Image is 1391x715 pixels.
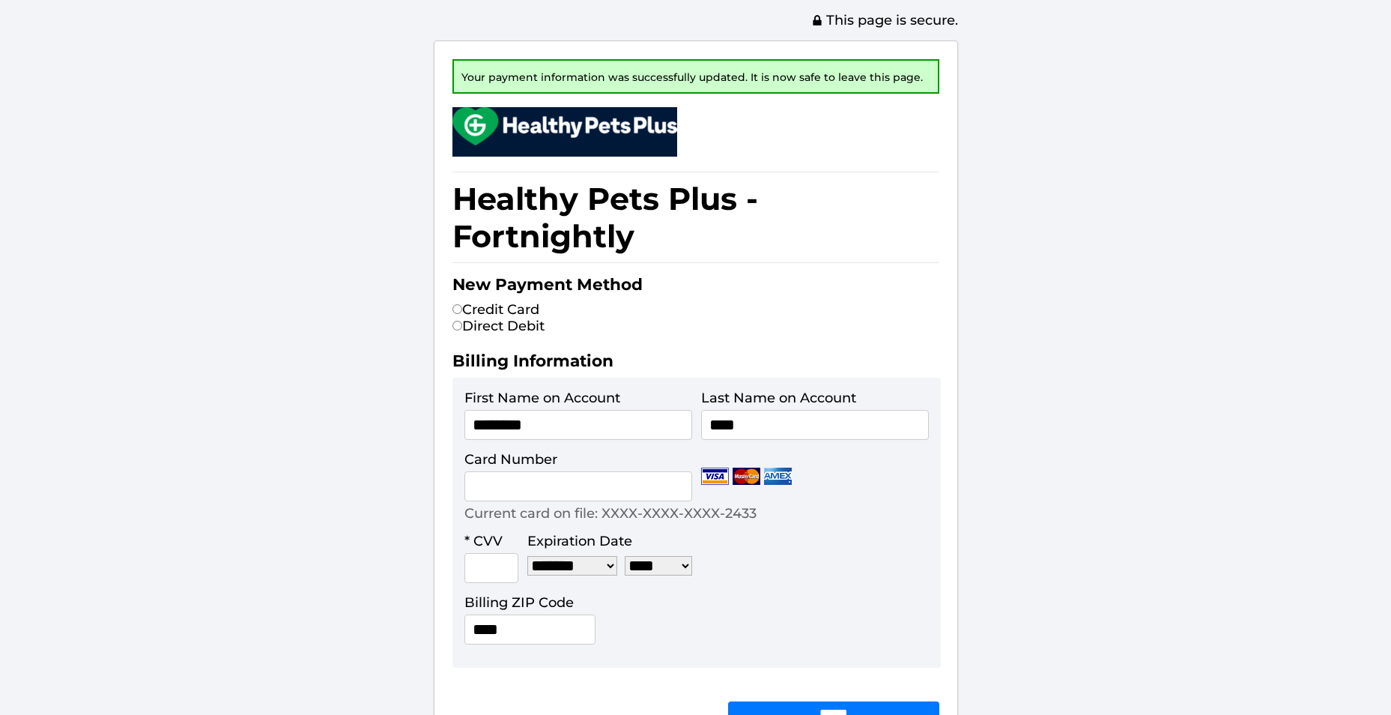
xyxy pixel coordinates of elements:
[452,301,539,318] label: Credit Card
[464,533,503,549] label: * CVV
[464,451,557,468] label: Card Number
[452,107,677,145] img: small.png
[452,318,545,334] label: Direct Debit
[452,304,462,314] input: Credit Card
[701,468,729,485] img: Visa
[452,321,462,331] input: Direct Debit
[701,390,856,406] label: Last Name on Account
[452,172,939,263] h1: Healthy Pets Plus - Fortnightly
[464,390,620,406] label: First Name on Account
[461,70,923,84] span: Your payment information was successfully updated. It is now safe to leave this page.
[452,274,939,301] h2: New Payment Method
[527,533,632,549] label: Expiration Date
[764,468,792,485] img: Amex
[452,351,939,378] h2: Billing Information
[733,468,760,485] img: Mastercard
[464,594,574,611] label: Billing ZIP Code
[464,505,757,522] p: Current card on file: XXXX-XXXX-XXXX-2433
[811,12,958,28] span: This page is secure.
